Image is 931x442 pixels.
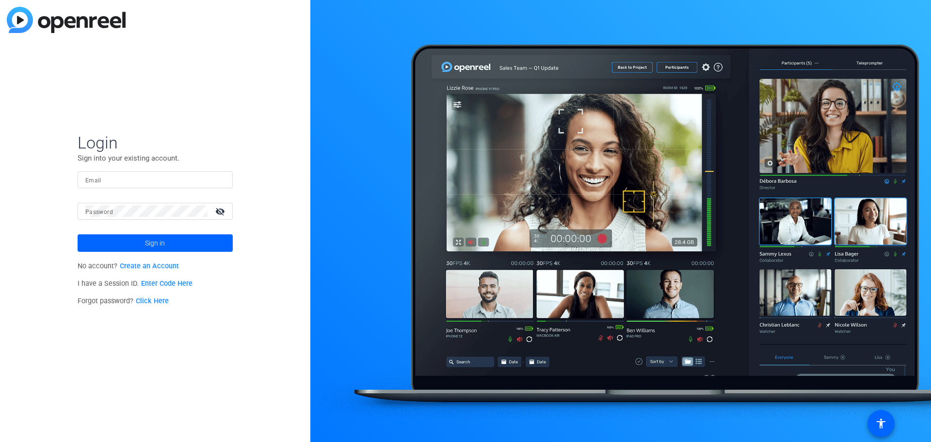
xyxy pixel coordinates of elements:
p: Sign into your existing account. [78,153,233,164]
mat-icon: accessibility [875,418,887,429]
a: Create an Account [120,262,179,270]
button: Sign in [78,234,233,252]
a: Enter Code Here [141,279,193,288]
img: blue-gradient.svg [7,7,126,33]
input: Enter Email Address [85,174,225,185]
mat-icon: visibility_off [209,204,233,218]
a: Click Here [136,297,169,305]
mat-label: Email [85,177,101,184]
span: No account? [78,262,179,270]
span: Forgot password? [78,297,169,305]
span: Login [78,132,233,153]
span: Sign in [145,231,165,255]
span: I have a Session ID. [78,279,193,288]
mat-label: Password [85,209,113,215]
